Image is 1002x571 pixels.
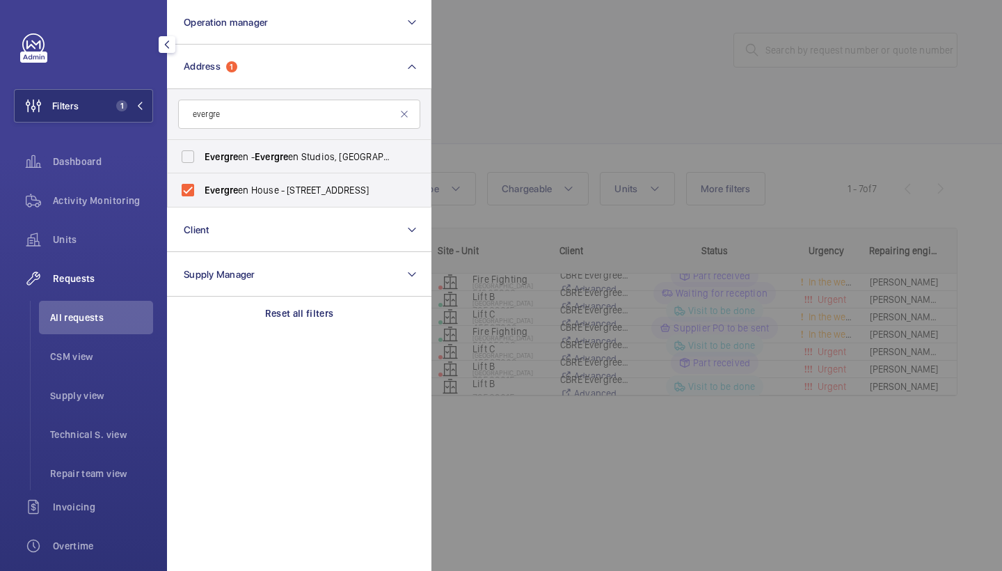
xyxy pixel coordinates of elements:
[53,272,153,285] span: Requests
[116,100,127,111] span: 1
[52,99,79,113] span: Filters
[50,350,153,363] span: CSM view
[14,89,153,123] button: Filters1
[53,500,153,514] span: Invoicing
[50,311,153,324] span: All requests
[50,428,153,441] span: Technical S. view
[53,194,153,208] span: Activity Monitoring
[50,389,153,402] span: Supply view
[53,233,153,247] span: Units
[53,155,153,169] span: Dashboard
[53,539,153,553] span: Overtime
[50,467,153,480] span: Repair team view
